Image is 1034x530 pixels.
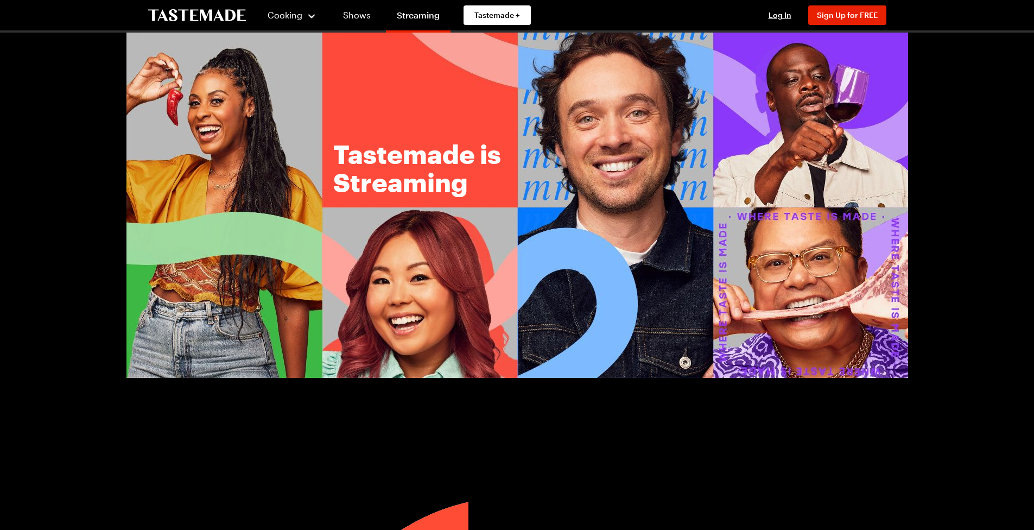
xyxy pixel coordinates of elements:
[386,2,451,33] a: Streaming
[474,10,520,21] span: Tastemade +
[808,5,886,25] button: Sign Up for FREE
[268,2,317,28] button: Cooking
[464,5,531,25] a: Tastemade +
[268,10,302,20] span: Cooking
[758,10,802,21] button: Log In
[333,140,507,196] h1: Tastemade is Streaming
[769,10,791,20] span: Log In
[148,9,246,22] a: To Tastemade Home Page
[817,10,878,20] span: Sign Up for FREE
